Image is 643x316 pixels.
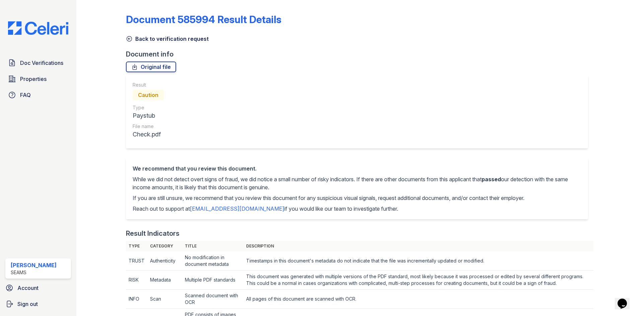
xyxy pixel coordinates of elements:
th: Title [182,241,244,251]
div: File name [133,123,164,130]
span: Properties [20,75,47,83]
td: TRUST [126,251,147,271]
p: Reach out to support at if you would like our team to investigate further. [133,205,581,213]
td: All pages of this document are scanned with OCR. [243,290,593,309]
th: Type [126,241,147,251]
p: While we did not detect overt signs of fraud, we did notice a small number of risky indicators. I... [133,175,581,191]
td: Scan [147,290,182,309]
a: Document 585994 Result Details [126,13,281,25]
td: This document was generated with multiple versions of the PDF standard, most likely because it wa... [243,271,593,290]
iframe: chat widget [615,289,636,309]
a: [EMAIL_ADDRESS][DOMAIN_NAME] [190,205,284,212]
div: Result [133,82,164,88]
span: Sign out [17,300,38,308]
div: [PERSON_NAME] [11,261,57,269]
div: SEAMS [11,269,57,276]
a: Doc Verifications [5,56,71,70]
a: FAQ [5,88,71,102]
td: Timestamps in this document's metadata do not indicate that the file was incrementally updated or... [243,251,593,271]
div: Document info [126,49,593,59]
a: Back to verification request [126,35,209,43]
th: Category [147,241,182,251]
td: Multiple PDF standards [182,271,244,290]
td: RISK [126,271,147,290]
td: INFO [126,290,147,309]
div: Paystub [133,111,164,120]
div: Result Indicators [126,229,180,238]
td: No modification in document metadata [182,251,244,271]
td: Authenticity [147,251,182,271]
div: Caution [133,90,164,100]
span: passed [482,176,501,183]
th: Description [243,241,593,251]
p: If you are still unsure, we recommend that you review this document for any suspicious visual sig... [133,194,581,202]
div: Check.pdf [133,130,164,139]
a: Account [3,281,74,295]
div: We recommend that you review this document. [133,165,581,173]
span: Account [17,284,39,292]
div: Type [133,104,164,111]
span: FAQ [20,91,31,99]
td: Metadata [147,271,182,290]
a: Properties [5,72,71,86]
a: Original file [126,62,176,72]
a: Sign out [3,297,74,311]
img: CE_Logo_Blue-a8612792a0a2168367f1c8372b55b34899dd931a85d93a1a3d3e32e68fde9ad4.png [3,21,74,35]
td: Scanned document with OCR [182,290,244,309]
span: Doc Verifications [20,59,63,67]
